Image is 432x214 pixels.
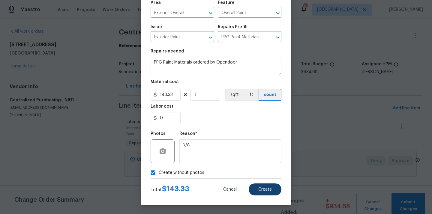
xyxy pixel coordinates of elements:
[151,132,166,136] h5: Photos
[151,104,173,108] h5: Labor cost
[214,183,246,195] button: Cancel
[151,57,281,76] textarea: PPG Paint Materials ordered by Opendoor
[179,132,197,136] h5: Reason*
[162,185,189,192] span: $ 143.33
[151,49,184,53] h5: Repairs needed
[151,80,179,84] h5: Material cost
[151,186,189,193] div: Total
[249,183,281,195] button: Create
[225,89,244,101] button: sqft
[179,139,281,163] textarea: N/A
[259,89,281,101] button: count
[151,1,161,5] h5: Area
[274,9,282,17] button: Open
[206,9,215,17] button: Open
[258,187,272,192] span: Create
[244,89,259,101] button: ft
[218,25,247,29] h5: Repairs Prefill
[223,187,237,192] span: Cancel
[159,170,204,176] span: Create without photos
[218,1,235,5] h5: Feature
[206,33,215,42] button: Open
[274,33,282,42] button: Open
[151,25,162,29] h5: Issue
